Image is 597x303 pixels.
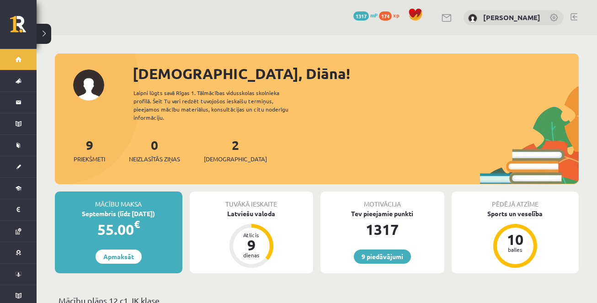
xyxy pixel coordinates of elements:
[134,218,140,231] span: €
[74,154,105,164] span: Priekšmeti
[238,232,265,238] div: Atlicis
[379,11,392,21] span: 174
[190,209,314,269] a: Latviešu valoda Atlicis 9 dienas
[190,209,314,218] div: Latviešu valoda
[354,250,411,264] a: 9 piedāvājumi
[133,89,304,122] div: Laipni lūgts savā Rīgas 1. Tālmācības vidusskolas skolnieka profilā. Šeit Tu vari redzēt tuvojošo...
[55,191,182,209] div: Mācību maksa
[452,209,579,269] a: Sports un veselība 10 balles
[10,16,37,39] a: Rīgas 1. Tālmācības vidusskola
[452,191,579,209] div: Pēdējā atzīme
[96,250,142,264] a: Apmaksāt
[320,209,444,218] div: Tev pieejamie punkti
[55,218,182,240] div: 55.00
[238,238,265,252] div: 9
[204,154,267,164] span: [DEMOGRAPHIC_DATA]
[393,11,399,19] span: xp
[129,137,180,164] a: 0Neizlasītās ziņas
[133,63,579,85] div: [DEMOGRAPHIC_DATA], Diāna!
[379,11,404,19] a: 174 xp
[501,247,529,252] div: balles
[353,11,378,19] a: 1317 mP
[320,191,444,209] div: Motivācija
[370,11,378,19] span: mP
[483,13,540,22] a: [PERSON_NAME]
[452,209,579,218] div: Sports un veselība
[238,252,265,258] div: dienas
[74,137,105,164] a: 9Priekšmeti
[55,209,182,218] div: Septembris (līdz [DATE])
[190,191,314,209] div: Tuvākā ieskaite
[129,154,180,164] span: Neizlasītās ziņas
[353,11,369,21] span: 1317
[468,14,477,23] img: Diāna Abbasova
[501,232,529,247] div: 10
[320,218,444,240] div: 1317
[204,137,267,164] a: 2[DEMOGRAPHIC_DATA]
